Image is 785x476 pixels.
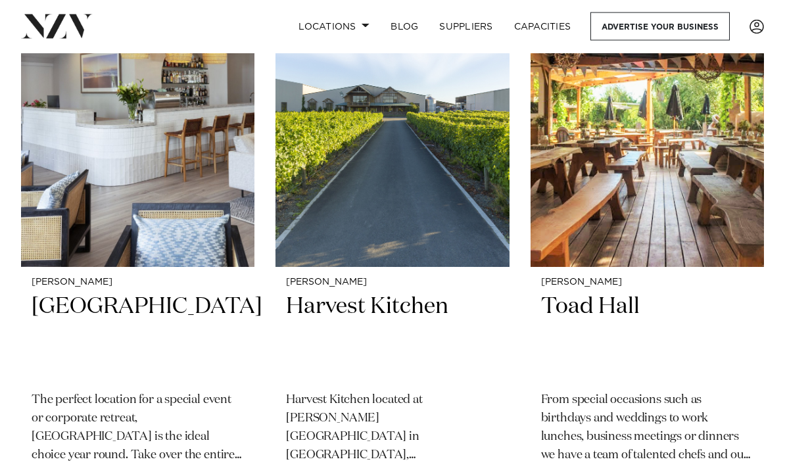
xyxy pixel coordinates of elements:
[590,12,730,41] a: Advertise your business
[286,293,498,381] h2: Harvest Kitchen
[21,14,93,38] img: nzv-logo.png
[504,12,582,41] a: Capacities
[541,392,753,465] p: From special occasions such as birthdays and weddings to work lunches, business meetings or dinne...
[288,12,380,41] a: Locations
[286,278,498,288] small: [PERSON_NAME]
[541,278,753,288] small: [PERSON_NAME]
[429,12,503,41] a: SUPPLIERS
[32,278,244,288] small: [PERSON_NAME]
[541,293,753,381] h2: Toad Hall
[32,293,244,381] h2: [GEOGRAPHIC_DATA]
[286,392,498,465] p: Harvest Kitchen located at [PERSON_NAME][GEOGRAPHIC_DATA] in [GEOGRAPHIC_DATA], [GEOGRAPHIC_DATA]...
[32,392,244,465] p: The perfect location for a special event or corporate retreat, [GEOGRAPHIC_DATA] is the ideal cho...
[380,12,429,41] a: BLOG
